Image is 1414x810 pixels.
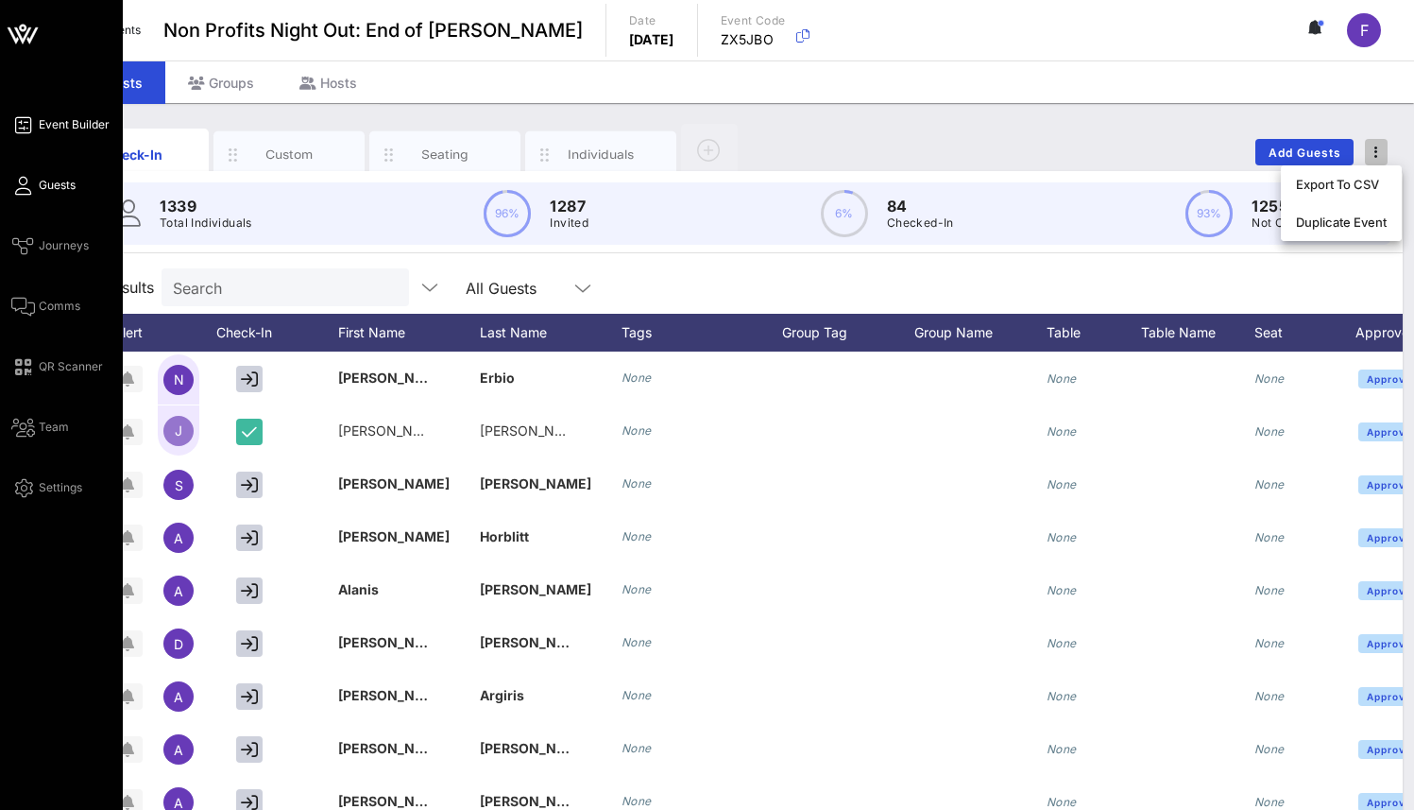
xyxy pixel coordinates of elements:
span: Argiris [480,687,524,703]
i: None [622,423,652,438]
i: None [1254,742,1285,756]
div: All Guests [466,280,537,297]
p: Invited [550,214,588,233]
div: Duplicate Event [1296,215,1387,230]
span: [PERSON_NAME] [338,687,450,703]
span: Team [39,419,69,436]
i: None [1254,583,1285,597]
div: Check-In [92,145,176,164]
span: [PERSON_NAME] [480,634,591,650]
span: [PERSON_NAME] [338,422,447,439]
i: None [622,529,652,543]
span: Comms [39,298,80,315]
a: Event Builder [11,113,110,136]
div: Groups [165,61,277,104]
i: None [1254,477,1285,491]
div: Seat [1254,314,1349,352]
div: Group Tag [782,314,914,352]
i: None [1047,742,1077,756]
i: None [622,794,652,808]
span: [PERSON_NAME] [338,793,450,809]
div: Hosts [277,61,380,104]
span: [PERSON_NAME] [338,475,450,491]
p: Event Code [721,11,786,30]
i: None [622,688,652,702]
p: [DATE] [629,30,674,49]
span: N [174,371,184,388]
span: [PERSON_NAME] [338,370,450,386]
div: Last Name [480,314,622,352]
div: Group Name [914,314,1047,352]
span: Guests [39,177,76,194]
p: 84 [887,195,954,217]
i: None [1047,636,1077,650]
a: QR Scanner [11,355,103,378]
div: All Guests [454,268,605,306]
i: None [622,741,652,755]
p: Total Individuals [160,214,252,233]
span: Settings [39,479,82,496]
a: Guests [11,174,76,197]
i: None [1254,795,1285,809]
i: None [1047,530,1077,544]
i: None [622,476,652,491]
span: [PERSON_NAME] [480,581,591,597]
span: A [174,689,183,705]
span: [PERSON_NAME] [338,634,450,650]
span: Erbio [480,370,515,386]
span: [PERSON_NAME] [338,528,450,544]
span: [PERSON_NAME] [480,740,591,756]
p: Date [629,11,674,30]
i: None [622,582,652,596]
span: [PERSON_NAME] [480,475,591,491]
div: Alert [104,314,151,352]
span: [PERSON_NAME] [480,422,588,439]
div: Individuals [559,146,643,164]
span: [PERSON_NAME] [338,740,450,756]
i: None [1254,636,1285,650]
div: First Name [338,314,480,352]
span: A [174,742,183,758]
i: None [1254,530,1285,544]
span: S [175,477,183,493]
a: Team [11,416,69,439]
i: None [1047,371,1077,386]
span: J [175,422,182,439]
i: None [1254,424,1285,439]
i: None [1047,583,1077,597]
button: Add Guests [1255,139,1354,165]
span: Journeys [39,237,89,254]
span: D [174,636,183,652]
i: None [1254,689,1285,703]
div: Seating [403,146,487,164]
i: None [1047,477,1077,491]
div: Custom [247,146,332,164]
a: Comms [11,295,80,318]
span: QR Scanner [39,358,103,375]
i: None [1047,689,1077,703]
span: A [174,583,183,599]
span: Non Profits Night Out: End of [PERSON_NAME] [163,16,583,44]
i: None [622,371,652,385]
span: A [174,530,183,546]
p: 1287 [550,195,588,217]
span: Event Builder [39,116,110,133]
p: Not Checked-In [1252,214,1342,233]
a: Settings [11,476,82,499]
p: 1339 [160,195,252,217]
i: None [622,635,652,649]
span: [PERSON_NAME] [480,793,591,809]
span: Alanis [338,581,379,597]
p: Checked-In [887,214,954,233]
div: Table [1047,314,1141,352]
p: 1255 [1252,195,1342,217]
i: None [1047,424,1077,439]
p: ZX5JBO [721,30,786,49]
i: None [1254,371,1285,386]
div: F [1347,13,1381,47]
span: Add Guests [1268,146,1342,160]
div: Table Name [1141,314,1254,352]
a: Journeys [11,234,89,257]
span: F [1360,21,1369,40]
div: Check-In [206,314,300,352]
